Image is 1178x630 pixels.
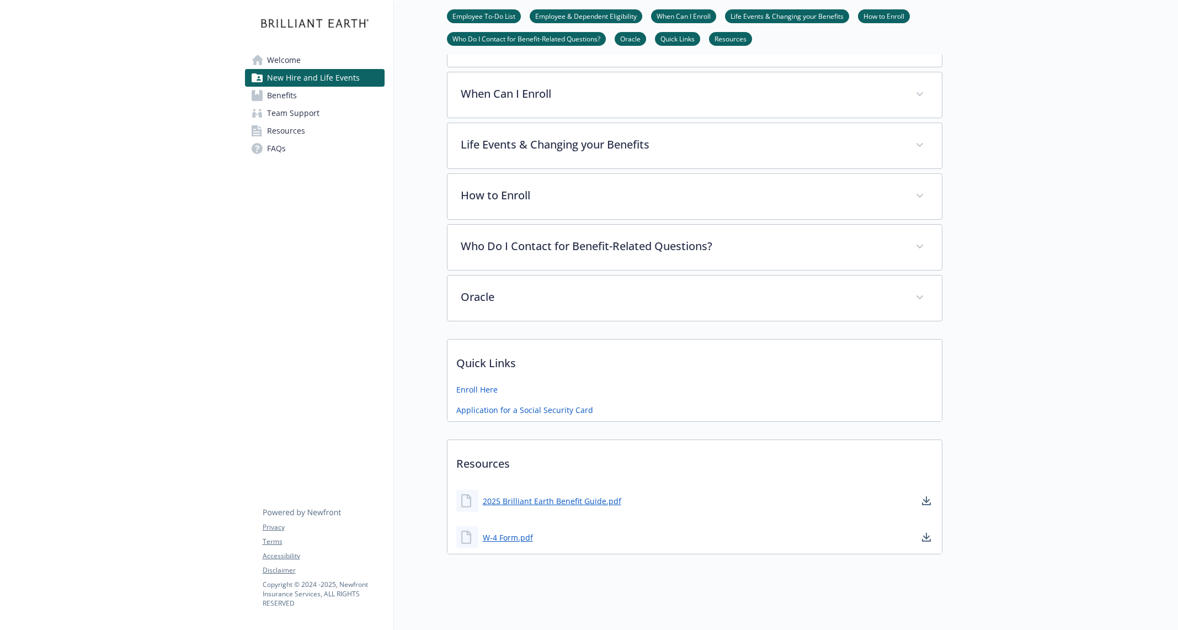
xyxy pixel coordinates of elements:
[245,51,385,69] a: Welcome
[461,136,902,153] p: Life Events & Changing your Benefits
[447,72,942,118] div: When Can I Enroll
[267,104,319,122] span: Team Support
[920,494,933,507] a: download document
[858,10,910,21] a: How to Enroll
[447,174,942,219] div: How to Enroll
[245,69,385,87] a: New Hire and Life Events
[456,404,593,416] a: Application for a Social Security Card
[655,33,700,44] a: Quick Links
[245,122,385,140] a: Resources
[456,384,498,395] a: Enroll Here
[267,51,301,69] span: Welcome
[267,69,360,87] span: New Hire and Life Events
[615,33,646,44] a: Oracle
[263,551,384,561] a: Accessibility
[267,140,286,157] span: FAQs
[651,10,716,21] a: When Can I Enroll
[483,532,533,543] a: W-4 Form.pdf
[447,440,942,481] p: Resources
[263,580,384,608] p: Copyright © 2024 - 2025 , Newfront Insurance Services, ALL RIGHTS RESERVED
[461,187,902,204] p: How to Enroll
[483,495,621,507] a: 2025 Brilliant Earth Benefit Guide.pdf
[267,122,305,140] span: Resources
[461,289,902,305] p: Oracle
[461,238,902,255] p: Who Do I Contact for Benefit-Related Questions?
[245,87,385,104] a: Benefits
[263,565,384,575] a: Disclaimer
[263,522,384,532] a: Privacy
[447,340,942,380] p: Quick Links
[725,10,849,21] a: Life Events & Changing your Benefits
[245,140,385,157] a: FAQs
[245,104,385,122] a: Team Support
[447,123,942,168] div: Life Events & Changing your Benefits
[530,10,642,21] a: Employee & Dependent Eligibility
[447,33,606,44] a: Who Do I Contact for Benefit-Related Questions?
[447,10,521,21] a: Employee To-Do List
[263,537,384,547] a: Terms
[447,276,942,321] div: Oracle
[461,86,902,102] p: When Can I Enroll
[267,87,297,104] span: Benefits
[447,225,942,270] div: Who Do I Contact for Benefit-Related Questions?
[709,33,752,44] a: Resources
[920,531,933,544] a: download document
